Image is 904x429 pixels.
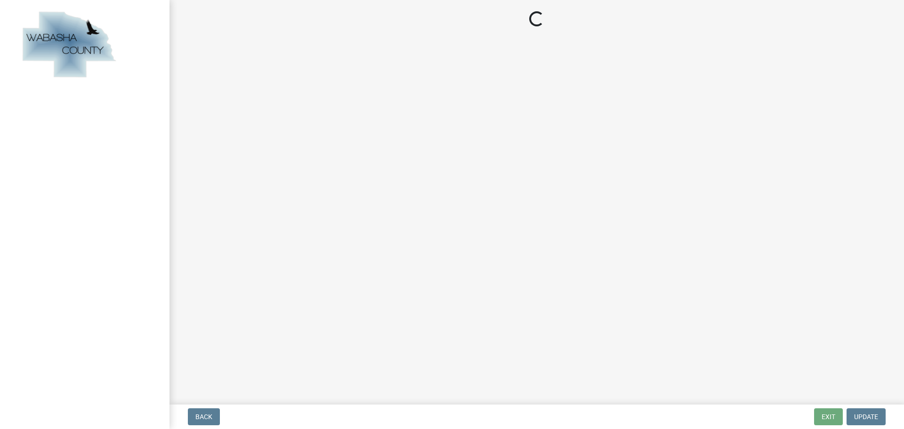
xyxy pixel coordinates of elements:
button: Exit [814,408,843,425]
span: Update [854,413,878,421]
img: Wabasha County, Minnesota [19,10,119,81]
span: Back [195,413,212,421]
button: Back [188,408,220,425]
button: Update [847,408,886,425]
